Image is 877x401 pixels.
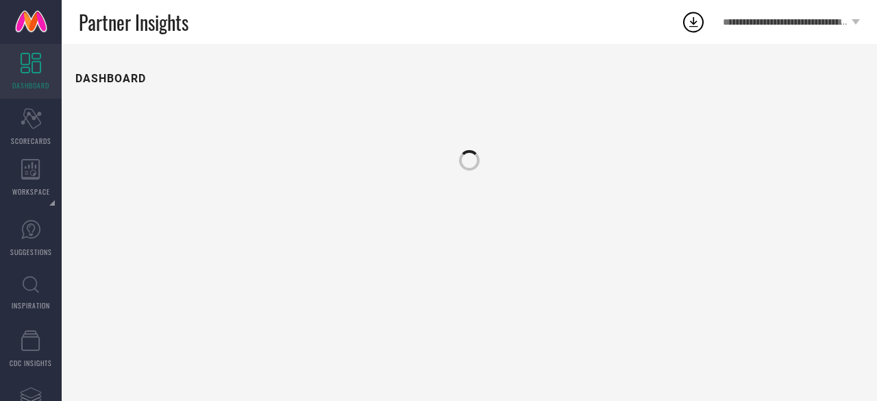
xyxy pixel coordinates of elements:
[10,358,52,368] span: CDC INSIGHTS
[11,136,51,146] span: SCORECARDS
[681,10,706,34] div: Open download list
[12,300,50,311] span: INSPIRATION
[12,186,50,197] span: WORKSPACE
[12,80,49,90] span: DASHBOARD
[10,247,52,257] span: SUGGESTIONS
[75,72,146,85] h1: DASHBOARD
[79,8,188,36] span: Partner Insights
